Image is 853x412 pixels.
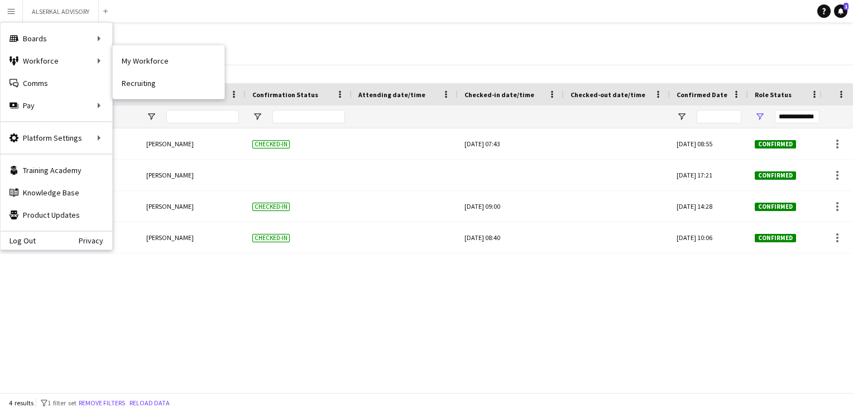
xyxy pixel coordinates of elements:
span: Confirmation Status [252,90,318,99]
div: [DATE] 14:28 [670,191,748,222]
div: [DATE] 07:43 [464,128,557,159]
a: Log Out [1,236,36,245]
button: Open Filter Menu [146,112,156,122]
span: [PERSON_NAME] [146,171,194,179]
a: Comms [1,72,112,94]
span: Confirmed [755,203,796,211]
span: Confirmed [755,140,796,148]
span: Confirmed [755,171,796,180]
button: Reload data [127,397,172,409]
span: [PERSON_NAME] [146,233,194,242]
span: [PERSON_NAME] [146,202,194,210]
div: Platform Settings [1,127,112,149]
span: 1 filter set [47,399,76,407]
button: Open Filter Menu [755,112,765,122]
div: [DATE] 17:21 [670,160,748,190]
a: My Workforce [113,50,224,72]
div: [DATE] 09:00 [464,191,557,222]
button: Remove filters [76,397,127,409]
span: [PERSON_NAME] [146,140,194,148]
div: [DATE] 10:06 [670,222,748,253]
a: 1 [834,4,847,18]
div: Workforce [1,50,112,72]
span: Checked-in [252,140,290,148]
div: [DATE] 08:55 [670,128,748,159]
button: ALSERKAL ADVISORY [23,1,99,22]
div: Pay [1,94,112,117]
a: Product Updates [1,204,112,226]
span: Attending date/time [358,90,425,99]
span: Checked-in [252,203,290,211]
span: 1 [844,3,849,10]
input: Confirmed Date Filter Input [697,110,741,123]
span: Checked-in [252,234,290,242]
a: Privacy [79,236,112,245]
input: Confirmation Status Filter Input [272,110,345,123]
span: Role Status [755,90,792,99]
span: Checked-in date/time [464,90,534,99]
a: Recruiting [113,72,224,94]
a: Knowledge Base [1,181,112,204]
div: [DATE] 08:40 [464,222,557,253]
button: Open Filter Menu [677,112,687,122]
button: Open Filter Menu [252,112,262,122]
div: Boards [1,27,112,50]
input: Name Filter Input [166,110,239,123]
span: Confirmed [755,234,796,242]
a: Training Academy [1,159,112,181]
span: Checked-out date/time [571,90,645,99]
span: Confirmed Date [677,90,727,99]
